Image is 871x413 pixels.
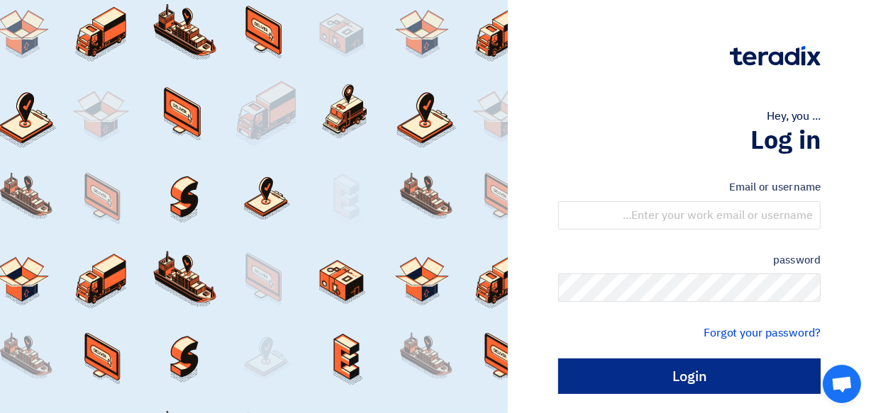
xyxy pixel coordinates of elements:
[823,365,861,403] a: Open chat
[558,201,821,230] input: Enter your work email or username...
[558,358,821,394] input: Login
[704,324,821,341] a: Forgot your password?
[767,108,821,125] font: Hey, you ...
[729,179,821,195] font: Email or username
[773,252,821,268] font: password
[750,121,821,159] font: Log in
[730,46,821,66] img: Teradix logo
